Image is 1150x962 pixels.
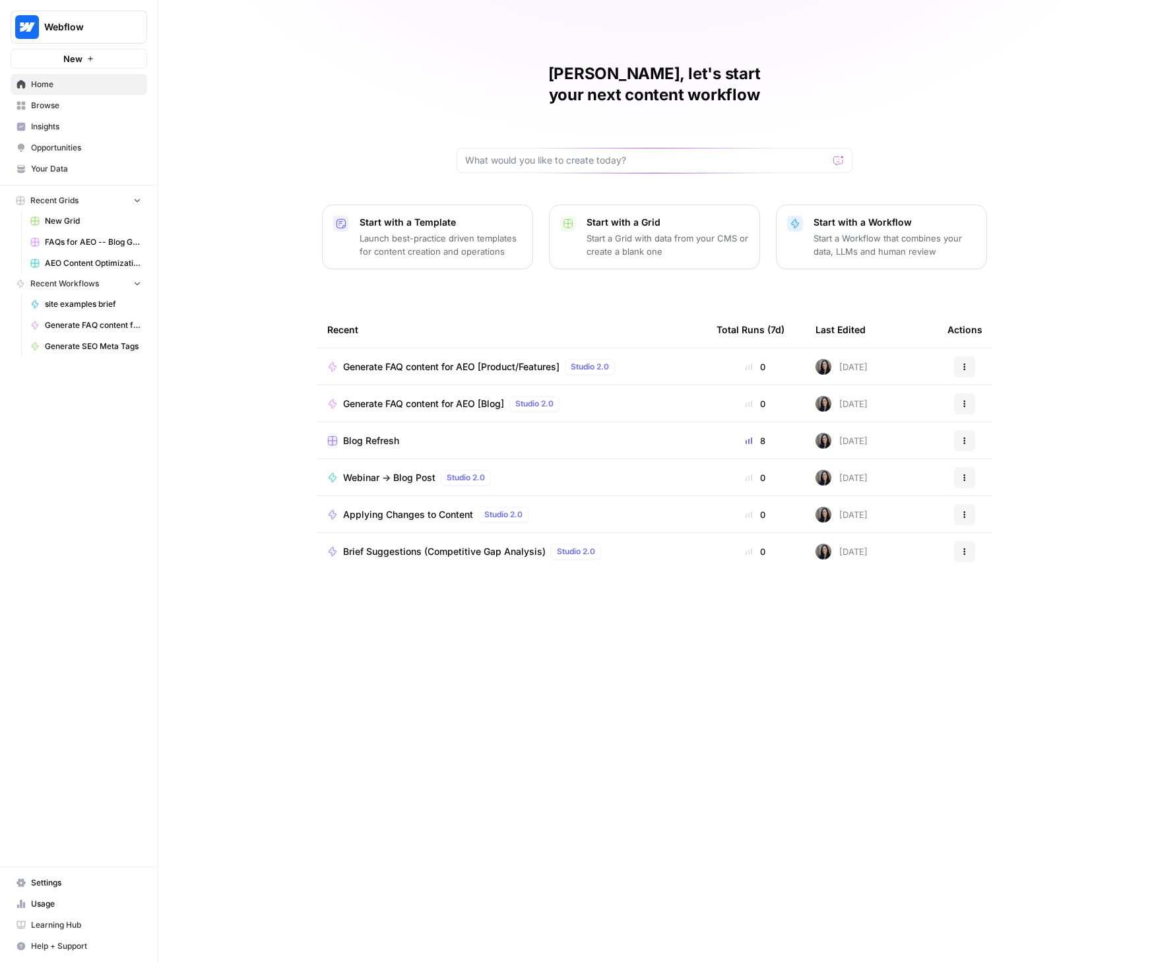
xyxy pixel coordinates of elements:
[31,142,141,154] span: Opportunities
[24,336,147,357] a: Generate SEO Meta Tags
[45,257,141,269] span: AEO Content Optimizations Grid
[484,509,523,521] span: Studio 2.0
[815,507,831,523] img: m6v5pme5aerzgxq12grlte2ge8nl
[11,137,147,158] a: Opportunities
[30,278,99,290] span: Recent Workflows
[31,919,141,931] span: Learning Hub
[815,433,868,449] div: [DATE]
[24,315,147,336] a: Generate FAQ content for AEO [Product/Features]
[24,253,147,274] a: AEO Content Optimizations Grid
[465,154,828,167] input: What would you like to create today?
[815,359,831,375] img: m6v5pme5aerzgxq12grlte2ge8nl
[11,191,147,210] button: Recent Grids
[11,95,147,116] a: Browse
[815,544,831,560] img: m6v5pme5aerzgxq12grlte2ge8nl
[11,116,147,137] a: Insights
[24,210,147,232] a: New Grid
[343,545,546,558] span: Brief Suggestions (Competitive Gap Analysis)
[11,936,147,957] button: Help + Support
[44,20,124,34] span: Webflow
[717,311,784,348] div: Total Runs (7d)
[814,232,976,258] p: Start a Workflow that combines your data, LLMs and human review
[549,205,760,269] button: Start with a GridStart a Grid with data from your CMS or create a blank one
[327,359,695,375] a: Generate FAQ content for AEO [Product/Features]Studio 2.0
[31,121,141,133] span: Insights
[717,508,794,521] div: 0
[11,893,147,914] a: Usage
[11,274,147,294] button: Recent Workflows
[11,49,147,69] button: New
[11,158,147,179] a: Your Data
[815,544,868,560] div: [DATE]
[815,470,868,486] div: [DATE]
[515,398,554,410] span: Studio 2.0
[717,545,794,558] div: 0
[776,205,987,269] button: Start with a WorkflowStart a Workflow that combines your data, LLMs and human review
[63,52,82,65] span: New
[571,361,609,373] span: Studio 2.0
[24,232,147,253] a: FAQs for AEO -- Blog Grid
[327,396,695,412] a: Generate FAQ content for AEO [Blog]Studio 2.0
[45,340,141,352] span: Generate SEO Meta Tags
[31,877,141,889] span: Settings
[45,236,141,248] span: FAQs for AEO -- Blog Grid
[31,898,141,910] span: Usage
[11,74,147,95] a: Home
[343,397,504,410] span: Generate FAQ content for AEO [Blog]
[24,294,147,315] a: site examples brief
[45,319,141,331] span: Generate FAQ content for AEO [Product/Features]
[327,434,695,447] a: Blog Refresh
[327,507,695,523] a: Applying Changes to ContentStudio 2.0
[457,63,852,106] h1: [PERSON_NAME], let's start your next content workflow
[343,471,435,484] span: Webinar -> Blog Post
[717,434,794,447] div: 8
[815,433,831,449] img: m6v5pme5aerzgxq12grlte2ge8nl
[11,872,147,893] a: Settings
[557,546,595,558] span: Studio 2.0
[11,914,147,936] a: Learning Hub
[327,470,695,486] a: Webinar -> Blog PostStudio 2.0
[327,544,695,560] a: Brief Suggestions (Competitive Gap Analysis)Studio 2.0
[31,940,141,952] span: Help + Support
[814,216,976,229] p: Start with a Workflow
[327,311,695,348] div: Recent
[45,298,141,310] span: site examples brief
[45,215,141,227] span: New Grid
[815,507,868,523] div: [DATE]
[11,11,147,44] button: Workspace: Webflow
[31,79,141,90] span: Home
[31,100,141,112] span: Browse
[587,232,749,258] p: Start a Grid with data from your CMS or create a blank one
[322,205,533,269] button: Start with a TemplateLaunch best-practice driven templates for content creation and operations
[815,396,868,412] div: [DATE]
[717,471,794,484] div: 0
[815,470,831,486] img: m6v5pme5aerzgxq12grlte2ge8nl
[447,472,485,484] span: Studio 2.0
[343,360,559,373] span: Generate FAQ content for AEO [Product/Features]
[815,311,866,348] div: Last Edited
[947,311,982,348] div: Actions
[815,359,868,375] div: [DATE]
[815,396,831,412] img: m6v5pme5aerzgxq12grlte2ge8nl
[717,360,794,373] div: 0
[343,508,473,521] span: Applying Changes to Content
[360,232,522,258] p: Launch best-practice driven templates for content creation and operations
[30,195,79,207] span: Recent Grids
[31,163,141,175] span: Your Data
[360,216,522,229] p: Start with a Template
[15,15,39,39] img: Webflow Logo
[587,216,749,229] p: Start with a Grid
[343,434,399,447] span: Blog Refresh
[717,397,794,410] div: 0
